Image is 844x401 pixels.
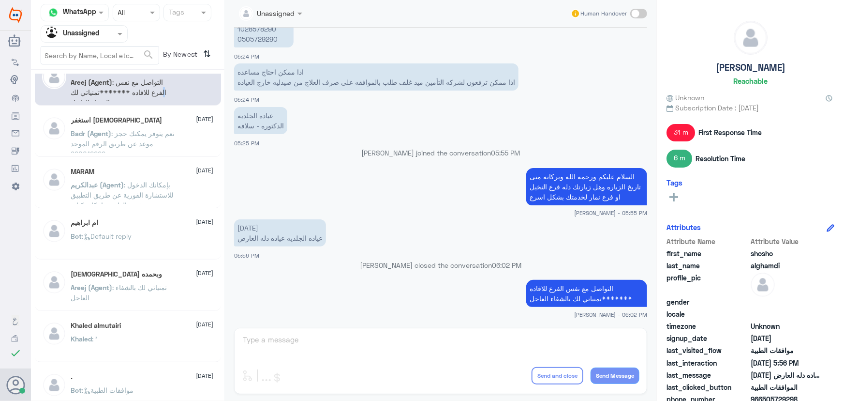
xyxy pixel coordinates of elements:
span: gender [666,297,749,307]
i: ⇅ [204,46,211,62]
span: 05:55 PM [491,149,520,157]
span: timezone [666,321,749,331]
span: last_message [666,370,749,380]
span: Human Handover [580,9,627,18]
h6: Attributes [666,223,701,231]
img: defaultAdmin.png [42,270,66,294]
span: alghamdi [751,261,821,271]
span: last_visited_flow [666,345,749,355]
span: signup_date [666,333,749,343]
span: : موافقات الطبية [82,386,134,394]
img: defaultAdmin.png [42,219,66,243]
span: : تمنياتي لك بالشفاء العاجل [71,283,167,302]
img: defaultAdmin.png [42,65,66,89]
span: first_name [666,248,749,259]
span: null [751,309,821,319]
h6: Reachable [733,77,768,85]
span: موافقات الطبية [751,345,821,355]
span: Areej (Agent) [71,283,113,292]
span: 2025-08-11T14:23:26.32Z [751,333,821,343]
span: 31 m [666,124,695,141]
h5: ام ابراهيم [71,219,99,227]
span: last_name [666,261,749,271]
i: check [10,347,21,359]
span: : Default reply [82,232,132,240]
p: [PERSON_NAME] joined the conversation [234,148,647,158]
span: Subscription Date : [DATE] [666,103,834,113]
span: Bot [71,386,82,394]
span: : التواصل مع نفس الفرع للافاده *******تمنياتي لك بالشفاء العاجل [71,78,167,107]
span: 05:25 PM [234,140,259,146]
span: null [751,297,821,307]
p: 11/8/2025, 5:24 PM [234,10,294,47]
img: defaultAdmin.png [734,21,767,54]
span: [PERSON_NAME] - 06:02 PM [574,310,647,319]
h5: [PERSON_NAME] [716,62,785,73]
span: [DATE] [196,166,214,175]
img: Widebot Logo [9,7,22,23]
img: Unassigned.svg [46,27,60,41]
span: 06:02 PM [492,261,521,269]
span: last_clicked_button [666,382,749,392]
span: السبت ٩ اغسطس عياده الجلديه عياده دله العارض [751,370,821,380]
p: 11/8/2025, 5:24 PM [234,63,518,91]
span: locale [666,309,749,319]
span: [DATE] [196,269,214,278]
span: Unknown [666,93,704,103]
span: 05:24 PM [234,53,259,60]
p: 11/8/2025, 6:02 PM [526,280,647,307]
span: Resolution Time [696,154,745,164]
button: Send and close [532,367,583,385]
span: By Newest [159,46,200,65]
span: Unknown [751,321,821,331]
img: defaultAdmin.png [42,168,66,192]
span: profile_pic [666,273,749,295]
span: [PERSON_NAME] - 05:55 PM [574,209,647,217]
span: 05:24 PM [234,96,259,103]
img: defaultAdmin.png [42,116,66,140]
img: defaultAdmin.png [42,322,66,346]
span: 05:56 PM [234,252,259,259]
span: : ' [92,335,97,343]
span: [DATE] [196,320,214,329]
h5: . [71,373,73,381]
button: Send Message [591,368,639,384]
input: Search by Name, Local etc… [41,46,159,64]
span: Khaled [71,335,92,343]
span: [DATE] [196,371,214,380]
span: Areej (Agent) [71,78,113,86]
div: Tags [167,7,184,19]
p: 11/8/2025, 5:56 PM [234,219,326,247]
h5: MARAM [71,168,95,176]
h5: Khaled almutairi [71,322,121,330]
span: Attribute Value [751,236,821,247]
h5: استغفر الله [71,116,163,124]
h6: Tags [666,178,682,187]
span: : نعم يتوفر يمكنك حجز موعد عن طريق الرقم الموحد 920012222 [71,129,175,158]
span: Badr (Agent) [71,129,112,138]
span: [DATE] [196,115,214,123]
span: Attribute Name [666,236,749,247]
h5: سبحان الله وبحمده [71,270,163,278]
span: 2025-08-11T14:56:31.036Z [751,358,821,368]
p: [PERSON_NAME] closed the conversation [234,260,647,270]
button: search [143,47,154,63]
span: search [143,49,154,61]
span: Bot [71,232,82,240]
img: whatsapp.png [46,5,60,20]
span: last_interaction [666,358,749,368]
span: [DATE] [196,217,214,226]
span: shosho [751,248,821,259]
span: عبدالكريم (Agent) [71,181,124,189]
span: First Response Time [698,127,762,138]
span: 6 m [666,150,692,167]
span: الموافقات الطبية [751,382,821,392]
img: defaultAdmin.png [42,373,66,397]
p: 11/8/2025, 5:25 PM [234,107,287,134]
img: defaultAdmin.png [751,273,775,297]
button: Avatar [6,376,25,394]
p: 11/8/2025, 5:55 PM [526,168,647,205]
